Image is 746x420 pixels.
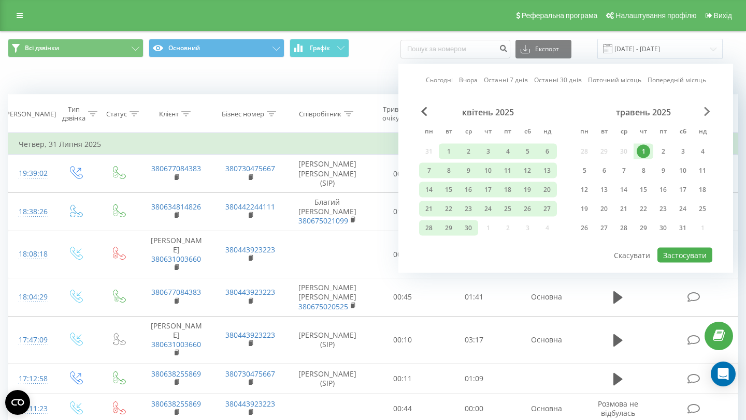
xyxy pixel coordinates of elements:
div: сб 31 трав 2025 р. [673,220,693,236]
div: 5 [521,145,534,158]
span: Графік [310,44,330,52]
div: пт 4 квіт 2025 р. [498,144,518,159]
abbr: п’ятниця [500,125,515,140]
div: 14 [617,183,630,197]
div: пт 23 трав 2025 р. [653,201,673,217]
div: вт 29 квіт 2025 р. [439,220,458,236]
div: ср 23 квіт 2025 р. [458,201,478,217]
span: Розмова не відбулась [598,399,638,418]
div: чт 17 квіт 2025 р. [478,182,498,198]
span: Налаштування профілю [615,11,696,20]
div: вт 13 трав 2025 р. [594,182,614,198]
td: [PERSON_NAME] (SIP) [288,364,367,394]
button: Застосувати [657,248,712,263]
div: ср 21 трав 2025 р. [614,201,634,217]
div: пн 26 трав 2025 р. [575,220,594,236]
div: 13 [597,183,611,197]
div: 3 [676,145,690,158]
div: 20 [597,202,611,216]
a: Поточний місяць [588,75,641,85]
div: 1 [442,145,455,158]
div: вт 27 трав 2025 р. [594,220,614,236]
td: Основна [510,278,584,317]
div: ср 16 квіт 2025 р. [458,182,478,198]
td: 01:41 [438,278,510,317]
a: 380677084383 [151,163,201,173]
a: Попередній місяць [648,75,706,85]
a: Останні 30 днів [534,75,582,85]
div: 28 [617,221,630,235]
div: сб 10 трав 2025 р. [673,163,693,178]
div: ср 28 трав 2025 р. [614,220,634,236]
div: 21 [617,202,630,216]
td: 00:45 [367,278,439,317]
abbr: вівторок [596,125,612,140]
div: нд 18 трав 2025 р. [693,182,712,198]
div: вт 20 трав 2025 р. [594,201,614,217]
abbr: п’ятниця [655,125,671,140]
abbr: середа [461,125,476,140]
div: 11 [501,164,514,177]
div: 29 [637,221,650,235]
div: пт 16 трав 2025 р. [653,182,673,198]
div: 5 [578,164,591,177]
div: пн 14 квіт 2025 р. [419,182,439,198]
div: Статус [106,110,127,118]
td: 00:10 [367,316,439,364]
a: 380730475667 [225,369,275,379]
div: 8 [442,164,455,177]
div: ср 9 квіт 2025 р. [458,163,478,178]
div: 30 [656,221,670,235]
input: Пошук за номером [400,40,510,58]
a: 380442244111 [225,202,275,212]
div: 4 [696,145,709,158]
div: пт 2 трав 2025 р. [653,144,673,159]
div: нд 13 квіт 2025 р. [537,163,557,178]
div: пн 5 трав 2025 р. [575,163,594,178]
a: 380443923223 [225,330,275,340]
div: сб 12 квіт 2025 р. [518,163,537,178]
span: Next Month [704,107,710,116]
div: вт 8 квіт 2025 р. [439,163,458,178]
div: ср 30 квіт 2025 р. [458,220,478,236]
a: 380631003660 [151,254,201,264]
div: сб 17 трав 2025 р. [673,182,693,198]
div: 2 [462,145,475,158]
div: вт 22 квіт 2025 р. [439,201,458,217]
a: 380443923223 [225,245,275,254]
div: вт 15 квіт 2025 р. [439,182,458,198]
div: чт 24 квіт 2025 р. [478,201,498,217]
div: 17:47:09 [19,330,44,350]
div: 26 [521,202,534,216]
abbr: вівторок [441,125,456,140]
div: чт 29 трав 2025 р. [634,220,653,236]
div: 8 [637,164,650,177]
div: 24 [481,202,495,216]
a: 380631003660 [151,339,201,349]
button: Open CMP widget [5,390,30,415]
abbr: неділя [539,125,555,140]
button: Всі дзвінки [8,39,144,57]
div: пт 11 квіт 2025 р. [498,163,518,178]
div: сб 24 трав 2025 р. [673,201,693,217]
div: 10 [676,164,690,177]
span: Вихід [714,11,732,20]
div: 27 [597,221,611,235]
div: нд 4 трав 2025 р. [693,144,712,159]
div: 30 [462,221,475,235]
div: 9 [656,164,670,177]
div: сб 19 квіт 2025 р. [518,182,537,198]
div: пт 25 квіт 2025 р. [498,201,518,217]
a: 380677084383 [151,287,201,297]
div: нд 6 квіт 2025 р. [537,144,557,159]
div: 29 [442,221,455,235]
div: 4 [501,145,514,158]
div: 31 [676,221,690,235]
a: 380638255869 [151,399,201,409]
div: чт 8 трав 2025 р. [634,163,653,178]
div: чт 22 трав 2025 р. [634,201,653,217]
a: 380634814826 [151,202,201,212]
div: 21 [422,202,436,216]
div: пн 12 трав 2025 р. [575,182,594,198]
div: квітень 2025 [419,107,557,117]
